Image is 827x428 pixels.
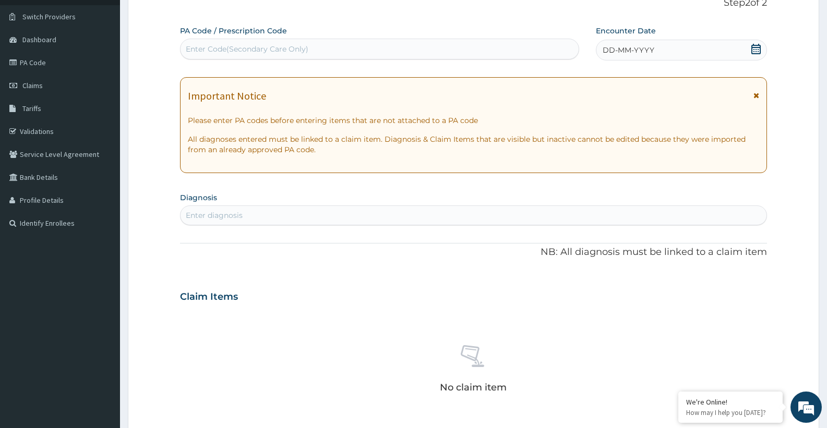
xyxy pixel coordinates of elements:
p: No claim item [440,382,507,393]
span: DD-MM-YYYY [603,45,654,55]
div: We're Online! [686,397,775,407]
p: All diagnoses entered must be linked to a claim item. Diagnosis & Claim Items that are visible bu... [188,134,759,155]
p: Please enter PA codes before entering items that are not attached to a PA code [188,115,759,126]
span: Tariffs [22,104,41,113]
label: Encounter Date [596,26,656,36]
h1: Important Notice [188,90,266,102]
div: Chat with us now [54,58,175,72]
h3: Claim Items [180,291,238,303]
img: d_794563401_company_1708531726252_794563401 [19,52,42,78]
p: NB: All diagnosis must be linked to a claim item [180,246,767,259]
label: PA Code / Prescription Code [180,26,287,36]
div: Enter diagnosis [186,210,243,221]
span: Dashboard [22,35,56,44]
span: Claims [22,81,43,90]
span: We're online! [61,131,144,237]
span: Switch Providers [22,12,76,21]
div: Enter Code(Secondary Care Only) [186,44,308,54]
label: Diagnosis [180,192,217,203]
div: Minimize live chat window [171,5,196,30]
p: How may I help you today? [686,408,775,417]
textarea: Type your message and hit 'Enter' [5,285,199,321]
